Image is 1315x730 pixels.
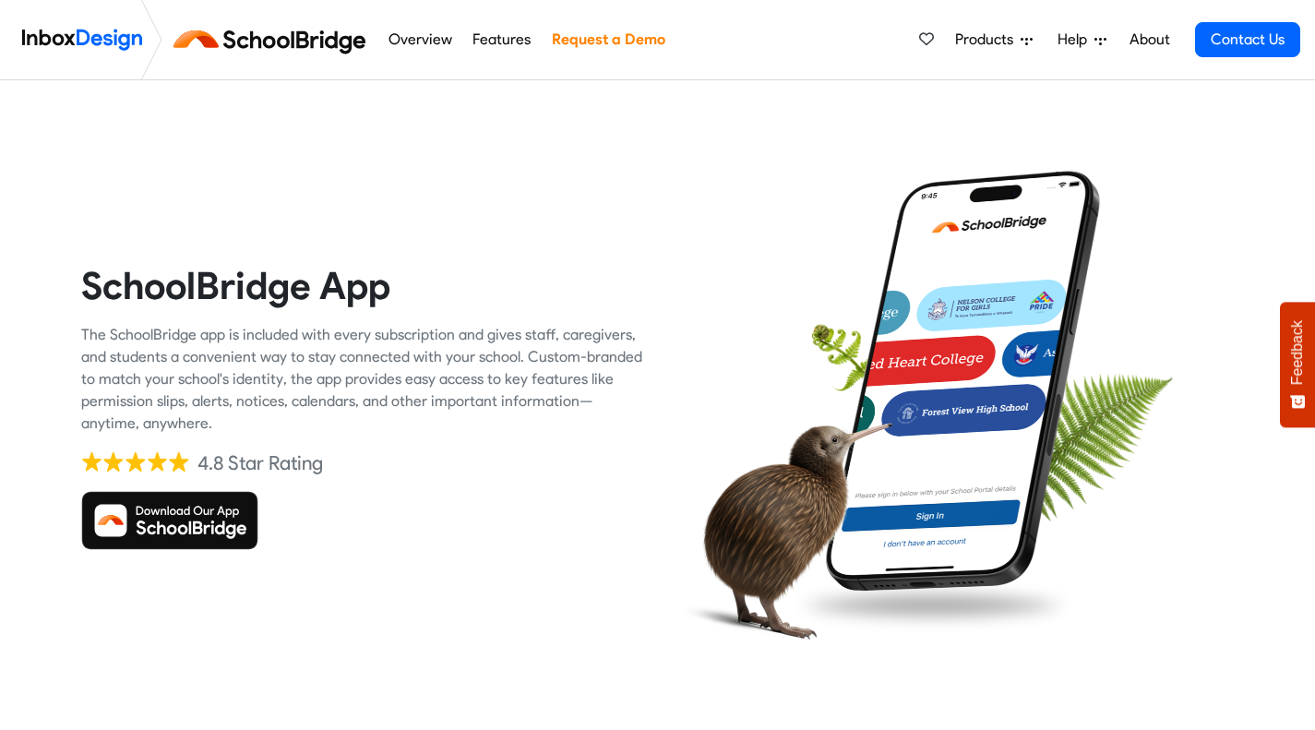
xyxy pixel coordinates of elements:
a: Overview [383,21,457,58]
img: schoolbridge logo [170,18,377,62]
a: Products [948,21,1040,58]
button: Feedback - Show survey [1280,302,1315,427]
span: Feedback [1289,320,1306,385]
div: 4.8 Star Rating [197,449,323,477]
span: Help [1058,29,1094,51]
img: phone.png [819,170,1108,592]
a: Features [468,21,536,58]
div: The SchoolBridge app is included with every subscription and gives staff, caregivers, and student... [81,324,644,435]
a: Contact Us [1195,22,1300,57]
img: Download SchoolBridge App [81,491,258,550]
a: Help [1050,21,1114,58]
span: Products [955,29,1021,51]
img: kiwi_bird.png [671,389,892,660]
heading: SchoolBridge App [81,262,644,309]
img: shadow.png [788,574,1078,637]
a: About [1124,21,1175,58]
a: Request a Demo [546,21,670,58]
